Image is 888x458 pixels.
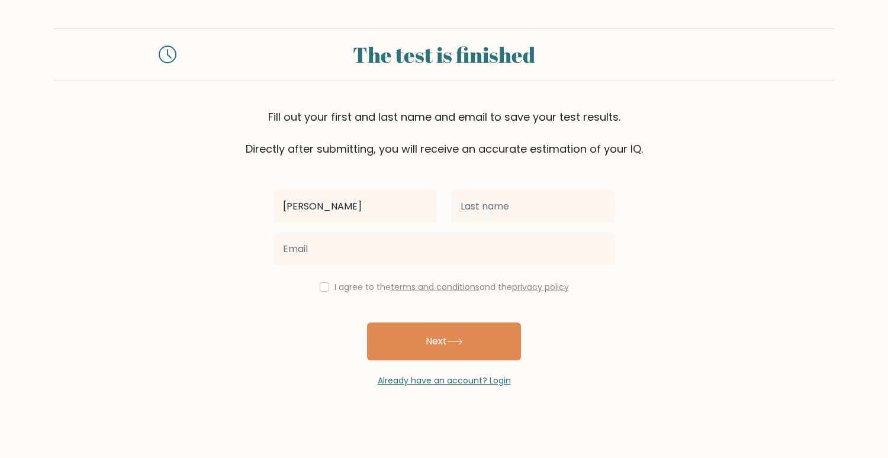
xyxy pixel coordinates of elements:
[274,190,437,223] input: First name
[191,38,697,70] div: The test is finished
[334,281,569,293] label: I agree to the and the
[53,109,835,157] div: Fill out your first and last name and email to save your test results. Directly after submitting,...
[378,375,511,386] a: Already have an account? Login
[274,233,614,266] input: Email
[367,322,521,360] button: Next
[451,190,614,223] input: Last name
[391,281,480,293] a: terms and conditions
[512,281,569,293] a: privacy policy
